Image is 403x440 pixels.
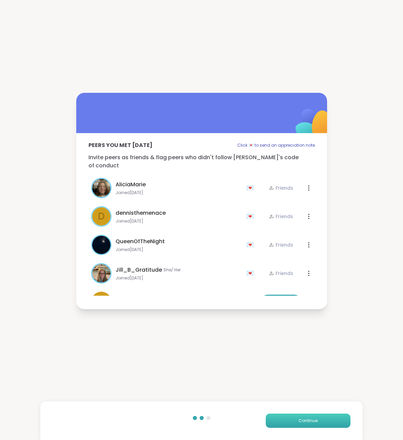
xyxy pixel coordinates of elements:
span: Continue [299,418,318,424]
div: Friends [269,213,293,220]
span: d [98,209,105,224]
div: Friends [269,270,293,277]
span: Joined [DATE] [116,247,242,252]
span: QueenOfTheNight [116,237,165,246]
span: L [99,295,103,309]
span: Linda22 [116,294,137,302]
span: dennisthemenace [116,209,166,217]
div: 💌 [246,239,257,250]
span: Joined [DATE] [116,218,242,224]
img: Jill_B_Gratitude [92,264,110,282]
span: Jill_B_Gratitude [116,266,162,274]
button: Add Friend [261,295,301,309]
div: 💌 [246,211,257,222]
span: She/ Her [163,267,181,273]
p: Click 💌 to send an appreciation note [237,141,315,149]
div: 💌 [246,268,257,279]
img: ShareWell Logomark [280,91,347,159]
span: Joined [DATE] [116,275,242,281]
span: AliciaMarie [116,181,146,189]
img: AliciaMarie [92,179,110,197]
p: Invite peers as friends & flag peers who didn't follow [PERSON_NAME]'s code of conduct [88,153,315,170]
span: Joined [DATE] [116,190,242,195]
img: QueenOfTheNight [92,236,110,254]
div: 💌 [246,183,257,193]
div: Friends [269,185,293,191]
p: Peers you met [DATE] [88,141,153,149]
div: Friends [269,242,293,248]
button: Continue [266,414,350,428]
